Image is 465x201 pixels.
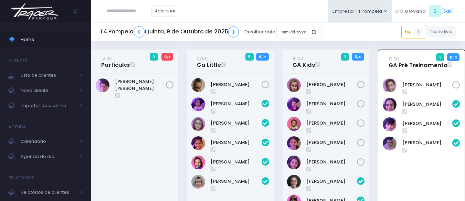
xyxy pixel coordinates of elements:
[150,53,158,61] span: 0
[191,156,205,169] img: Júlia Meneguim Merlo
[261,55,266,59] small: / 12
[402,120,453,127] a: [PERSON_NAME]
[389,55,447,69] a: 17:00GA Pré Treinamento
[287,97,301,111] img: Diana Rosa Oliveira
[443,8,452,15] a: Sair
[167,55,170,59] small: / 1
[429,5,441,17] span: S
[211,120,262,127] a: [PERSON_NAME]
[191,78,205,92] img: Sophia Crispi Marques dos Santos
[21,152,76,161] span: Agenda do dia
[21,35,83,44] span: Home
[293,55,303,62] small: 16:00
[9,120,26,134] h4: Agenda
[306,120,357,127] a: [PERSON_NAME]
[21,71,76,80] span: Lista de clientes
[211,159,262,166] a: [PERSON_NAME]
[402,101,453,108] a: [PERSON_NAME]
[96,78,109,92] img: Maria Laura Bertazzi
[389,55,399,62] small: 17:00
[115,78,166,92] a: [PERSON_NAME] [PERSON_NAME]
[401,25,426,39] a: Exp1
[341,53,349,61] span: 2
[394,8,404,15] span: Olá,
[306,81,357,88] a: [PERSON_NAME]
[383,137,397,150] img: LIZ WHITAKER DE ALMEIDA BORGES
[101,55,130,68] a: 12:30Particular
[405,8,426,15] span: Giovana
[9,171,34,185] h4: Relatórios
[306,139,357,146] a: [PERSON_NAME]
[211,139,262,146] a: [PERSON_NAME]
[191,97,205,111] img: Alice Mattos
[392,3,456,19] div: [ ]
[450,54,452,60] strong: 8
[100,26,239,38] h5: T4 Pompeia Quinta, 9 de Outubro de 2025
[21,86,76,95] span: Novo cliente
[306,159,357,166] a: [PERSON_NAME]
[383,117,397,131] img: Isabela dela plata souza
[426,26,457,38] a: Treino livre
[197,55,221,68] a: 15:00Ga Little
[414,28,422,36] span: 1
[211,81,262,88] a: [PERSON_NAME]
[211,178,262,185] a: [PERSON_NAME]
[164,54,167,60] strong: 0
[9,54,27,68] h4: Clientes
[21,137,76,146] span: Calendário
[383,78,397,92] img: Ivy Miki Miessa Guadanuci
[357,55,361,59] small: / 12
[402,82,453,88] a: [PERSON_NAME]
[151,5,180,17] a: Adicionar
[101,55,112,62] small: 12:30
[191,136,205,150] img: Helena Ongarato Amorim Silva
[228,26,239,38] a: ❯
[287,78,301,92] img: Antonia Landmann
[383,98,397,112] img: Antonella Rossi Paes Previtalli
[452,55,457,60] small: / 12
[245,53,254,61] span: 5
[134,26,145,38] a: ❮
[259,54,261,60] strong: 6
[287,117,301,131] img: Isabela Inocentini Pivovar
[191,117,205,131] img: Eloah Meneguim Tenorio
[306,100,357,107] a: [PERSON_NAME]
[355,54,357,60] strong: 5
[287,156,301,169] img: Laura Novaes Abud
[306,178,357,185] a: [PERSON_NAME]
[436,53,444,61] span: 3
[287,136,301,150] img: Lara Souza
[21,188,76,197] span: Relatórios de clientes
[402,139,453,146] a: [PERSON_NAME]
[100,24,321,40] div: Escolher data:
[211,100,262,107] a: [PERSON_NAME]
[293,55,315,68] a: 16:00GA Kids
[21,101,76,110] span: Importar da planilha
[191,175,205,189] img: Mirella Figueiredo Rojas
[287,175,301,189] img: Julia Abrell Ribeiro
[197,55,208,62] small: 15:00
